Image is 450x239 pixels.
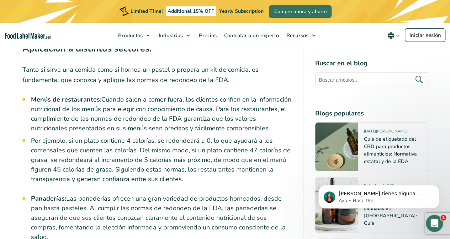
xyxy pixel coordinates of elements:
[22,42,152,55] strong: Aplicación a distintos sectores:
[315,108,428,118] h4: Blogs populares
[308,170,450,220] iframe: Intercom notifications mensaje
[31,136,292,184] li: Por ejemplo, si un plato contiene 4 calorías, se redondeará a 0, lo que ayudará a los comensales ...
[157,32,184,39] span: Industrias
[364,135,417,164] a: Guía de etiquetado del CBD para productos alimenticios: Normativa estatal y de la FDA
[166,6,216,16] span: Additional 15% OFF
[283,23,319,48] a: Recursos
[315,72,428,87] input: Buscar artículos...
[31,194,66,203] strong: Panaderías:
[426,215,443,232] iframe: Intercom live chat
[269,5,332,18] a: Compre ahora y ahorre
[222,32,280,39] span: Contratar a un experto
[31,95,101,104] strong: Menús de restaurantes:
[22,65,292,85] p: Tanto si sirve una comida como si hornea un pastel o prepara un kit de comida, es fundamental que...
[364,128,407,136] span: [DATE][PERSON_NAME]
[116,32,143,39] span: Productos
[31,95,292,133] li: Cuando salen a comer fuera, los clientes confían en la información nutricional de los menús para ...
[440,215,446,221] span: 1
[197,32,217,39] span: Precios
[195,23,219,48] a: Precios
[315,58,428,68] h4: Buscar en el blog
[131,8,163,15] span: Limited Time!
[219,8,263,15] span: Yearly Subscription
[405,28,445,42] a: Iniciar sesión
[221,23,281,48] a: Contratar a un experto
[155,23,194,48] a: Industrias
[115,23,153,48] a: Productos
[284,32,309,39] span: Recursos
